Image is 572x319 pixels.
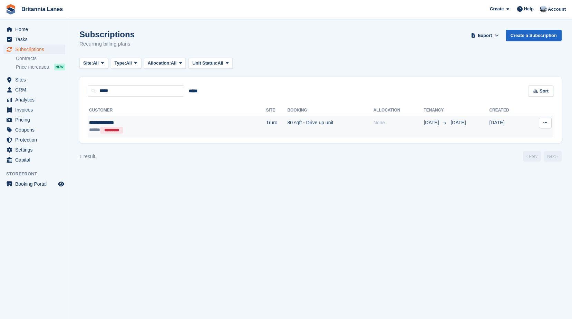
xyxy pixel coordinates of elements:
[111,58,141,69] button: Type: All
[489,116,526,137] td: [DATE]
[57,180,65,188] a: Preview store
[3,25,65,34] a: menu
[548,6,566,13] span: Account
[478,32,492,39] span: Export
[79,40,135,48] p: Recurring billing plans
[3,35,65,44] a: menu
[15,25,57,34] span: Home
[374,105,424,116] th: Allocation
[188,58,232,69] button: Unit Status: All
[15,179,57,189] span: Booking Portal
[144,58,186,69] button: Allocation: All
[15,75,57,85] span: Sites
[83,60,93,67] span: Site:
[115,60,126,67] span: Type:
[3,85,65,95] a: menu
[126,60,132,67] span: All
[192,60,217,67] span: Unit Status:
[3,145,65,155] a: menu
[3,75,65,85] a: menu
[450,120,466,125] span: [DATE]
[16,55,65,62] a: Contracts
[6,4,16,14] img: stora-icon-8386f47178a22dfd0bd8f6a31ec36ba5ce8667c1dd55bd0f319d3a0aa187defe.svg
[3,115,65,125] a: menu
[19,3,66,15] a: Britannia Lanes
[79,153,95,160] div: 1 result
[79,58,108,69] button: Site: All
[15,85,57,95] span: CRM
[54,64,65,70] div: NEW
[287,105,373,116] th: Booking
[3,95,65,105] a: menu
[15,155,57,165] span: Capital
[524,6,534,12] span: Help
[522,151,563,162] nav: Page
[15,35,57,44] span: Tasks
[287,116,373,137] td: 80 sqft - Drive up unit
[490,6,504,12] span: Create
[266,105,288,116] th: Site
[266,116,288,137] td: Truro
[15,95,57,105] span: Analytics
[540,88,549,95] span: Sort
[15,135,57,145] span: Protection
[15,115,57,125] span: Pricing
[3,105,65,115] a: menu
[15,45,57,54] span: Subscriptions
[171,60,177,67] span: All
[15,105,57,115] span: Invoices
[16,63,65,71] a: Price increases NEW
[470,30,500,41] button: Export
[88,105,266,116] th: Customer
[79,30,135,39] h1: Subscriptions
[489,105,526,116] th: Created
[217,60,223,67] span: All
[148,60,171,67] span: Allocation:
[16,64,49,70] span: Price increases
[424,105,448,116] th: Tenancy
[3,135,65,145] a: menu
[15,145,57,155] span: Settings
[523,151,541,162] a: Previous
[544,151,562,162] a: Next
[93,60,99,67] span: All
[3,179,65,189] a: menu
[374,119,424,126] div: None
[3,45,65,54] a: menu
[3,125,65,135] a: menu
[3,155,65,165] a: menu
[15,125,57,135] span: Coupons
[540,6,547,12] img: John Millership
[424,119,440,126] span: [DATE]
[506,30,562,41] a: Create a Subscription
[6,171,69,177] span: Storefront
